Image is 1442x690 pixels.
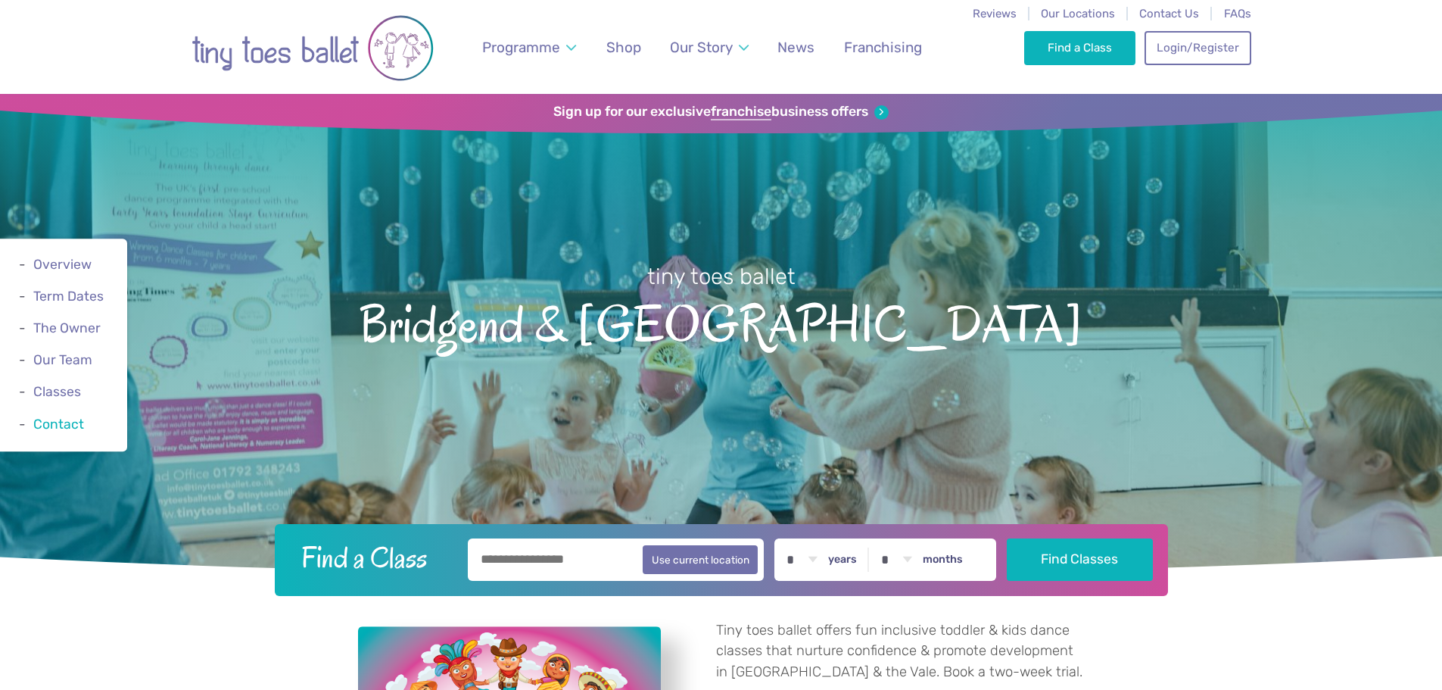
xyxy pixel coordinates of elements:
button: Find Classes [1007,539,1153,581]
a: Classes [33,385,81,400]
h2: Find a Class [289,539,457,576]
label: years [828,553,857,567]
a: Reviews [973,7,1017,20]
span: Bridgend & [GEOGRAPHIC_DATA] [26,292,1416,353]
a: Find a Class [1024,31,1135,64]
a: Overview [33,257,92,272]
a: News [771,30,822,65]
span: Franchising [844,39,922,56]
label: months [923,553,963,567]
span: Our Story [670,39,733,56]
a: Our Locations [1041,7,1115,20]
button: Use current location [643,545,758,574]
span: News [777,39,814,56]
span: Shop [606,39,641,56]
strong: franchise [711,104,771,120]
small: tiny toes ballet [647,264,796,289]
a: Our Story [662,30,755,65]
img: tiny toes ballet [192,10,434,86]
a: Term Dates [33,289,104,304]
a: Login/Register [1145,31,1250,64]
a: FAQs [1224,7,1251,20]
a: Shop [599,30,648,65]
a: Franchising [836,30,929,65]
a: Our Team [33,352,92,367]
a: Sign up for our exclusivefranchisebusiness offers [553,104,889,120]
a: Contact [33,417,84,432]
a: The Owner [33,320,101,336]
p: Tiny toes ballet offers fun inclusive toddler & kids dance classes that nurture confidence & prom... [716,620,1085,683]
span: Programme [482,39,560,56]
a: Programme [475,30,583,65]
a: Contact Us [1139,7,1199,20]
